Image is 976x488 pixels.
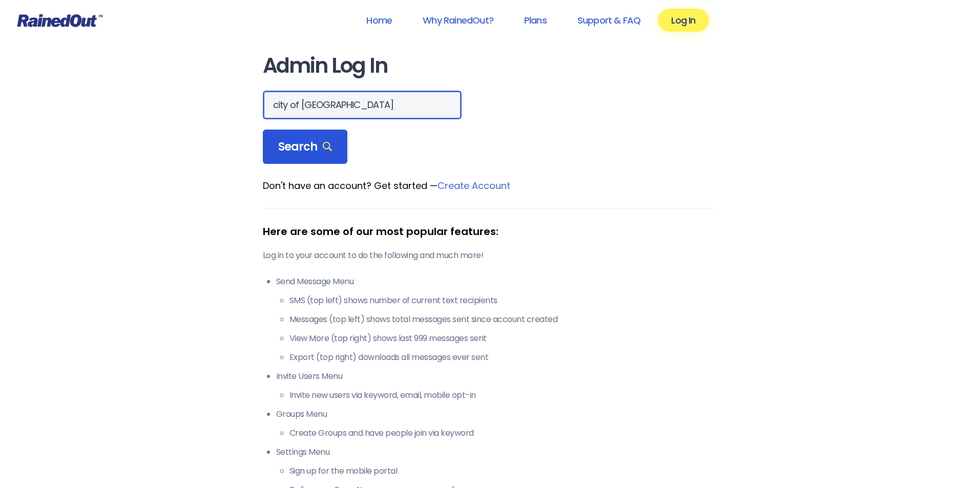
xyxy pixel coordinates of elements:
h1: Admin Log In [263,54,714,77]
p: Log in to your account to do the following and much more! [263,249,714,262]
li: Send Message Menu [276,275,714,364]
a: Why RainedOut? [409,9,507,32]
li: Invite Users Menu [276,370,714,401]
li: View More (top right) shows last 999 messages sent [289,332,714,345]
a: Plans [511,9,560,32]
li: Groups Menu [276,408,714,439]
li: Create Groups and have people join via keyword [289,427,714,439]
li: Invite new users via keyword, email, mobile opt-in [289,389,714,401]
a: Create Account [438,179,510,192]
li: Export (top right) downloads all messages ever sent [289,351,714,364]
span: Search [278,140,333,154]
div: Search [263,130,348,164]
a: Log In [658,9,709,32]
li: Messages (top left) shows total messages sent since account created [289,313,714,326]
a: Support & FAQ [564,9,654,32]
a: Home [353,9,405,32]
div: Here are some of our most popular features: [263,224,714,239]
li: Sign up for the mobile portal [289,465,714,477]
li: SMS (top left) shows number of current text recipients [289,294,714,307]
input: Search Orgs… [263,91,462,119]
